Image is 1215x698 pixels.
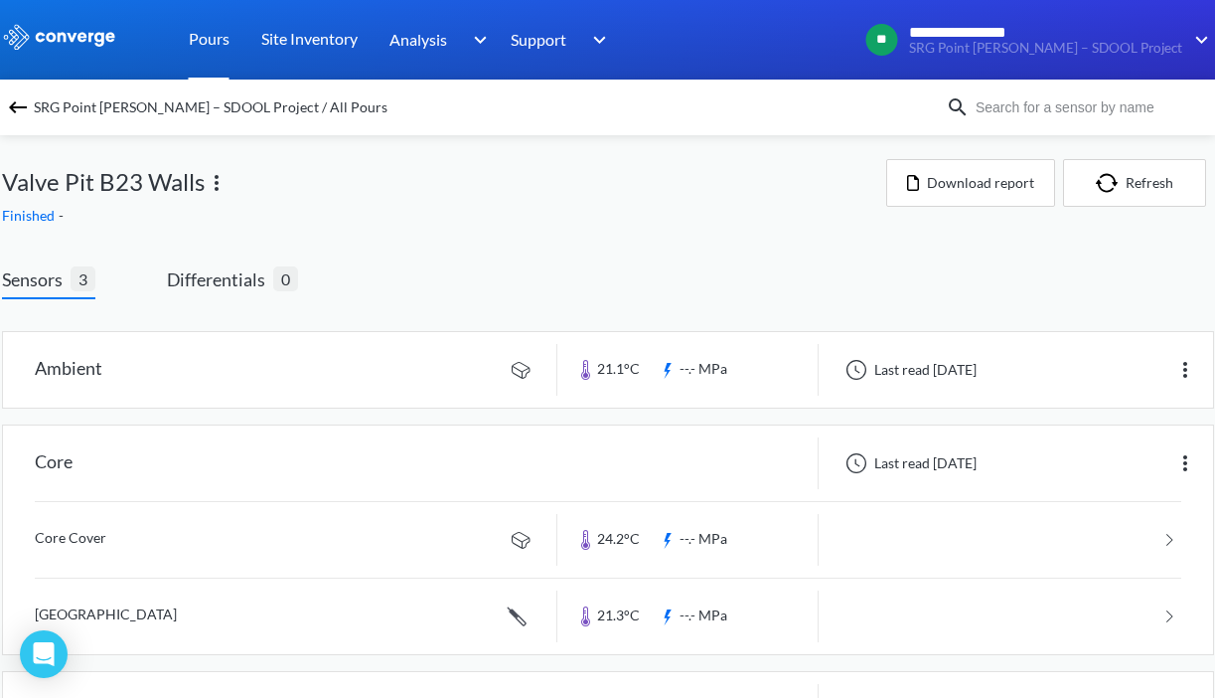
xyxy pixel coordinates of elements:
[2,207,59,224] span: Finished
[6,95,30,119] img: backspace.svg
[1182,28,1214,52] img: downArrow.svg
[886,159,1055,207] button: Download report
[2,163,205,201] span: Valve Pit B23 Walls
[2,265,71,293] span: Sensors
[273,266,298,291] span: 0
[2,24,117,50] img: logo_ewhite.svg
[389,27,447,52] span: Analysis
[511,27,566,52] span: Support
[1063,159,1206,207] button: Refresh
[835,451,983,475] div: Last read [DATE]
[35,437,73,489] div: Core
[1173,451,1197,475] img: more.svg
[167,265,273,293] span: Differentials
[460,28,492,52] img: downArrow.svg
[1173,358,1197,382] img: more.svg
[946,95,970,119] img: icon-search.svg
[71,266,95,291] span: 3
[205,171,228,195] img: more.svg
[907,175,919,191] img: icon-file.svg
[580,28,612,52] img: downArrow.svg
[970,96,1210,118] input: Search for a sensor by name
[34,93,387,121] span: SRG Point [PERSON_NAME] – SDOOL Project / All Pours
[59,207,68,224] span: -
[1096,173,1126,193] img: icon-refresh.svg
[909,41,1182,56] span: SRG Point [PERSON_NAME] – SDOOL Project
[20,630,68,678] div: Open Intercom Messenger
